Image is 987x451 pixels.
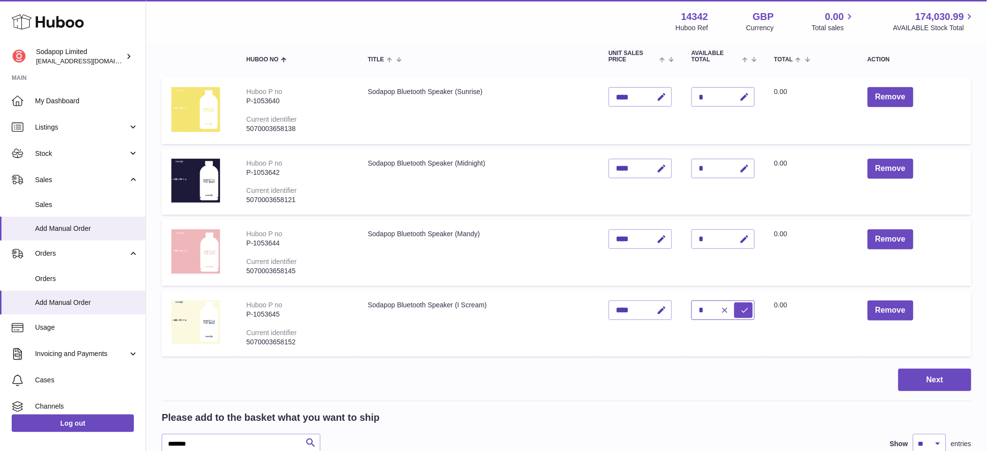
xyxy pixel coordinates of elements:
[35,200,138,209] span: Sales
[825,10,844,23] span: 0.00
[676,23,708,33] div: Huboo Ref
[162,411,380,424] h2: Please add to the basket what you want to ship
[36,47,124,66] div: Sodapop Limited
[951,439,971,449] span: entries
[35,402,138,411] span: Channels
[36,57,143,65] span: [EMAIL_ADDRESS][DOMAIN_NAME]
[35,224,138,233] span: Add Manual Order
[35,349,128,358] span: Invoicing and Payments
[35,149,128,158] span: Stock
[893,23,975,33] span: AVAILABLE Stock Total
[35,175,128,185] span: Sales
[915,10,964,23] span: 174,030.99
[893,10,975,33] a: 174,030.99 AVAILABLE Stock Total
[890,439,908,449] label: Show
[246,338,348,347] div: 5070003658152
[681,10,708,23] strong: 14342
[35,123,128,132] span: Listings
[35,298,138,307] span: Add Manual Order
[12,414,134,432] a: Log out
[746,23,774,33] div: Currency
[35,376,138,385] span: Cases
[812,23,855,33] span: Total sales
[35,274,138,283] span: Orders
[898,369,971,392] button: Next
[35,323,138,332] span: Usage
[12,49,26,64] img: internalAdmin-14342@internal.huboo.com
[35,249,128,258] span: Orders
[35,96,138,106] span: My Dashboard
[753,10,774,23] strong: GBP
[812,10,855,33] a: 0.00 Total sales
